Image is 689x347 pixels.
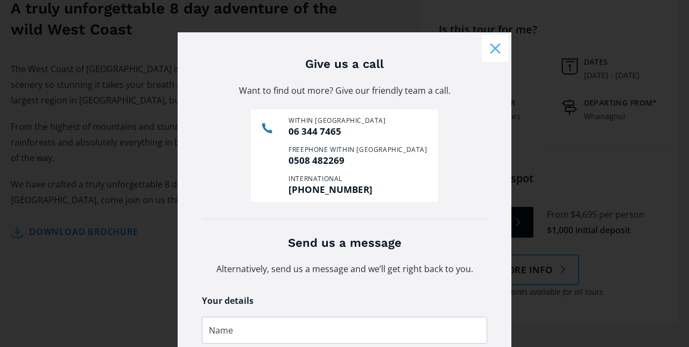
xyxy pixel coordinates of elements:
[289,127,427,136] a: 06 344 7465
[289,156,427,165] a: 0508 482269
[289,117,427,124] div: Within [GEOGRAPHIC_DATA]
[289,176,427,182] div: International
[202,235,487,251] h3: Send us a message
[482,35,509,62] button: Close modal
[289,147,427,153] div: Freephone within [GEOGRAPHIC_DATA]
[202,261,487,277] p: Alternatively, send us a message and we’ll get right back to you.
[202,83,487,99] p: Want to find out more? Give our friendly team a call.
[289,185,427,194] a: [PHONE_NUMBER]
[202,317,487,344] input: Name
[202,57,487,72] h3: Give us a call
[202,293,254,309] legend: Your details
